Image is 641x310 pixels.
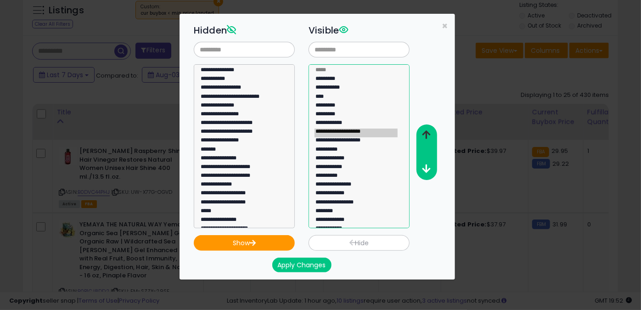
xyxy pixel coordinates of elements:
button: Show [194,235,295,251]
h3: Hidden [194,23,295,37]
button: Hide [309,235,410,251]
h3: Visible [309,23,410,37]
button: Apply Changes [272,258,332,272]
span: × [442,19,448,33]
